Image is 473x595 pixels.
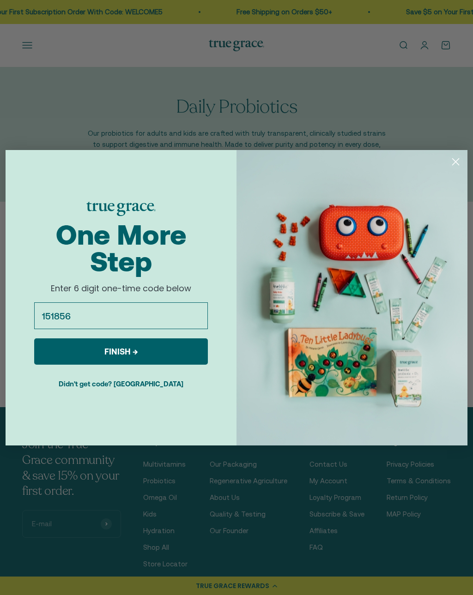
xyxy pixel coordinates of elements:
p: Enter 6 digit one-time code below [31,283,211,294]
img: 434b2455-bb6d-4450-8e89-62a77131050a.jpeg [236,150,467,445]
button: Close dialog [448,154,464,170]
button: Didn't get code? [GEOGRAPHIC_DATA] [34,372,208,395]
span: One More Step [56,219,187,277]
input: Enter code [34,302,208,329]
button: FINISH → [34,338,208,365]
img: 18be5d14-aba7-4724-9449-be68293c42cd.png [86,202,156,216]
